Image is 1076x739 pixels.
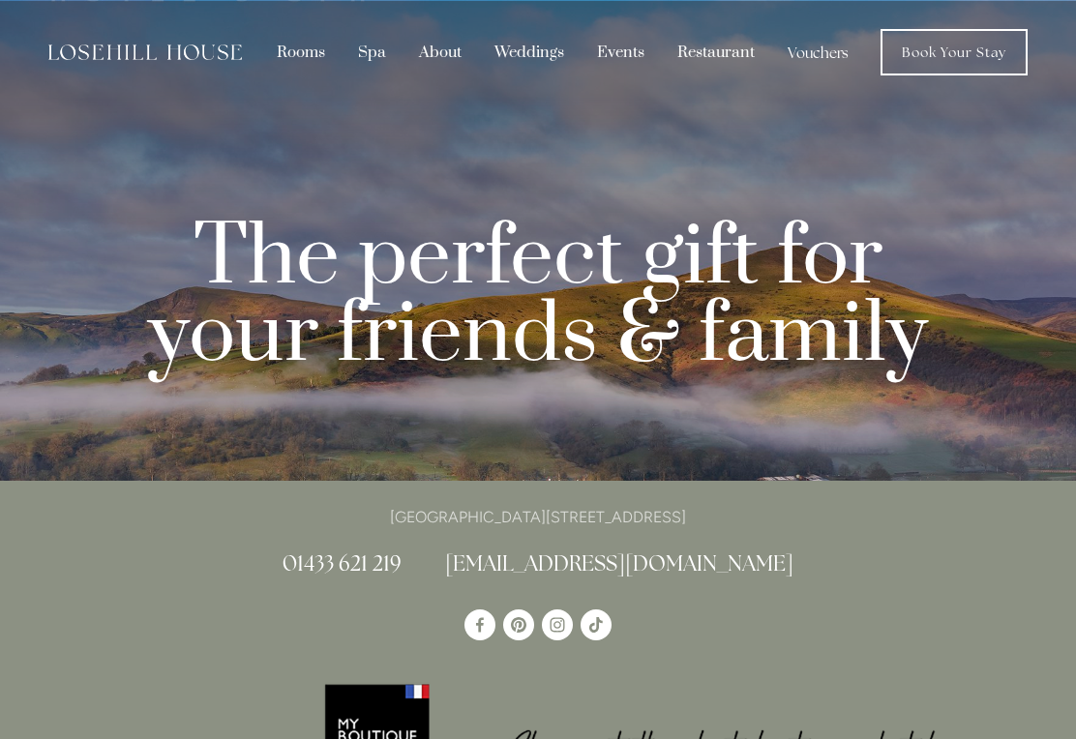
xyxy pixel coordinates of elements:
a: Pinterest [503,609,534,640]
a: TikTok [581,609,612,640]
a: Book Your Stay [881,29,1028,75]
img: Losehill House [48,44,242,60]
div: Rooms [262,34,340,71]
a: [EMAIL_ADDRESS][DOMAIN_NAME] [445,549,793,577]
div: Weddings [480,34,579,71]
a: Instagram [542,609,573,640]
div: Restaurant [663,34,769,71]
div: Spa [344,34,401,71]
a: 01433 621 219 [283,549,402,577]
div: Events [583,34,659,71]
p: The perfect gift for your friends & family [106,220,970,374]
a: Vouchers [773,34,863,71]
div: About [404,34,476,71]
a: Losehill House Hotel & Spa [464,609,495,640]
p: [GEOGRAPHIC_DATA][STREET_ADDRESS] [75,504,1001,530]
